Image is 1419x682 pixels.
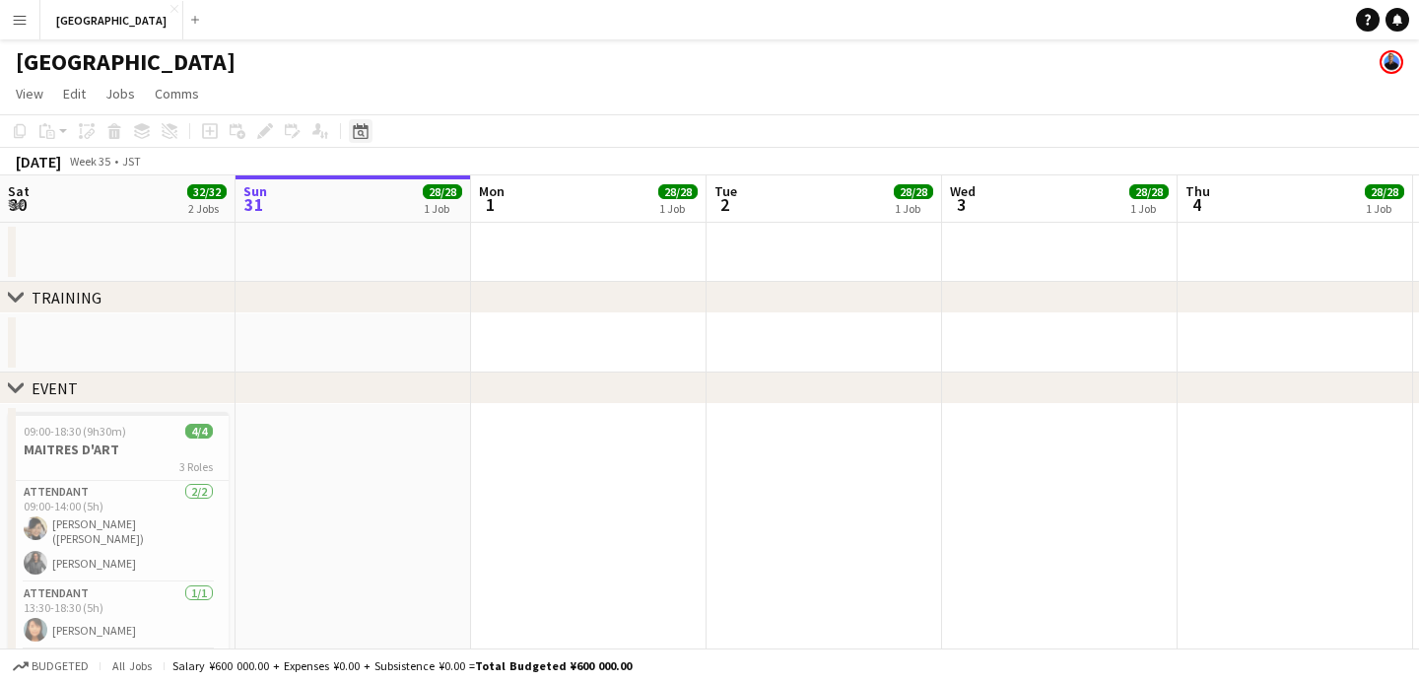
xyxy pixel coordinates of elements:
div: 2 Jobs [188,201,226,216]
span: 4 [1182,193,1210,216]
span: 1 [476,193,505,216]
div: [DATE] [16,152,61,171]
span: Comms [155,85,199,102]
span: 31 [240,193,267,216]
span: 28/28 [658,184,698,199]
div: 1 Job [659,201,697,216]
div: EVENT [32,378,78,398]
span: Total Budgeted ¥600 000.00 [475,658,632,673]
span: 32/32 [187,184,227,199]
span: Tue [714,182,737,200]
a: View [8,81,51,106]
span: Sun [243,182,267,200]
app-card-role: ATTENDANT2/209:00-14:00 (5h)[PERSON_NAME]([PERSON_NAME])[PERSON_NAME] [8,481,229,582]
button: Budgeted [10,655,92,677]
a: Jobs [98,81,143,106]
div: 1 Job [1366,201,1403,216]
span: Budgeted [32,659,89,673]
span: 3 Roles [179,459,213,474]
button: [GEOGRAPHIC_DATA] [40,1,183,39]
app-card-role: ATTENDANT1/113:30-18:30 (5h)[PERSON_NAME] [8,582,229,649]
span: 28/28 [1129,184,1169,199]
div: Salary ¥600 000.00 + Expenses ¥0.00 + Subsistence ¥0.00 = [172,658,632,673]
h1: [GEOGRAPHIC_DATA] [16,47,236,77]
span: Jobs [105,85,135,102]
span: 28/28 [894,184,933,199]
span: View [16,85,43,102]
a: Edit [55,81,94,106]
span: 28/28 [423,184,462,199]
div: 1 Job [424,201,461,216]
span: Mon [479,182,505,200]
span: Wed [950,182,976,200]
app-user-avatar: Michael Lamy [1380,50,1403,74]
span: 09:00-18:30 (9h30m) [24,424,126,439]
span: All jobs [108,658,156,673]
span: Edit [63,85,86,102]
div: 1 Job [1130,201,1168,216]
span: 28/28 [1365,184,1404,199]
div: TRAINING [32,288,101,307]
span: Week 35 [65,154,114,169]
span: Thu [1185,182,1210,200]
h3: MAITRES D'ART [8,441,229,458]
span: 2 [711,193,737,216]
div: JST [122,154,141,169]
span: 3 [947,193,976,216]
span: Sat [8,182,30,200]
span: 4/4 [185,424,213,439]
div: 1 Job [895,201,932,216]
span: 30 [5,193,30,216]
a: Comms [147,81,207,106]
